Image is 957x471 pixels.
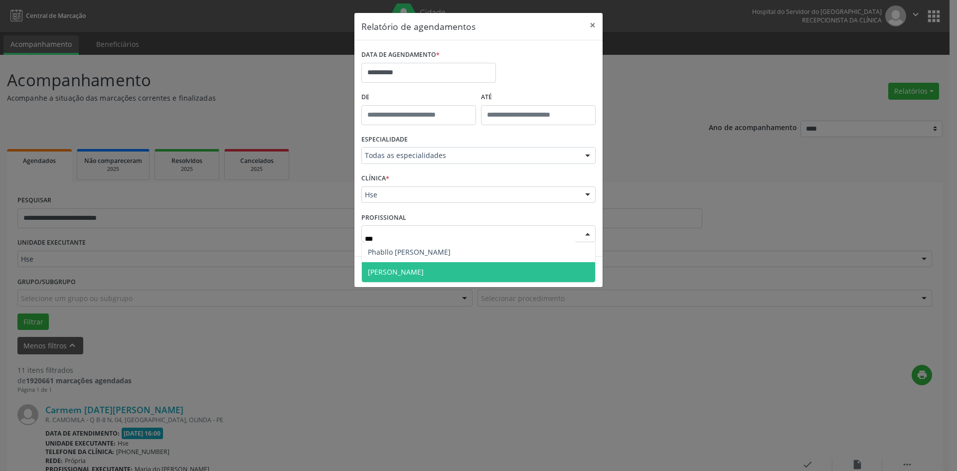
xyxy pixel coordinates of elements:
span: Phabllo [PERSON_NAME] [368,247,451,257]
h5: Relatório de agendamentos [361,20,476,33]
label: CLÍNICA [361,171,389,186]
span: [PERSON_NAME] [368,267,424,277]
label: De [361,90,476,105]
label: DATA DE AGENDAMENTO [361,47,440,63]
span: Todas as especialidades [365,151,575,160]
label: ESPECIALIDADE [361,132,408,148]
label: PROFISSIONAL [361,210,406,225]
span: Hse [365,190,575,200]
button: Close [583,13,603,37]
label: ATÉ [481,90,596,105]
